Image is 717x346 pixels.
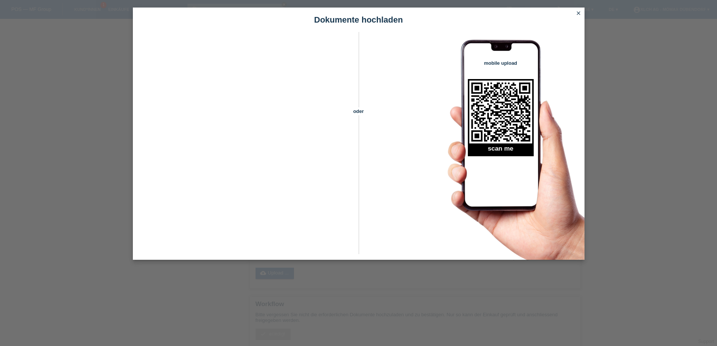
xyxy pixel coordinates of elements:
iframe: Upload [144,51,346,239]
h2: scan me [468,145,534,156]
a: close [574,9,583,18]
h4: mobile upload [468,60,534,66]
span: oder [346,107,372,115]
h1: Dokumente hochladen [133,15,585,24]
i: close [575,10,582,16]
